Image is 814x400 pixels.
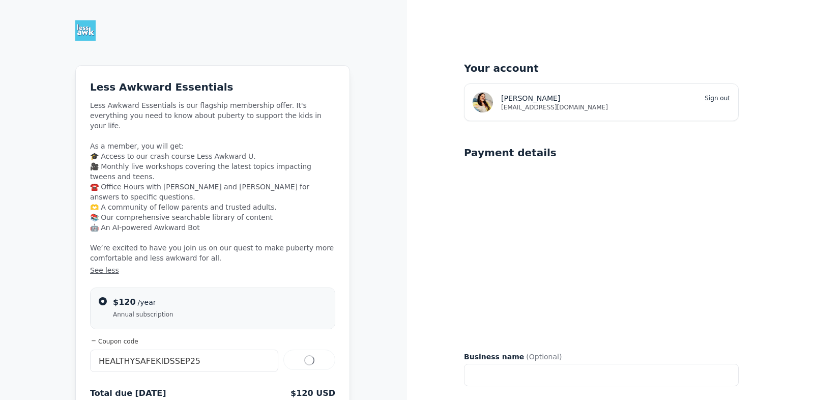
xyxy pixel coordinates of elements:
[90,388,166,398] span: Total due [DATE]
[90,81,233,93] span: Less Awkward Essentials
[98,338,138,345] span: Coupon code
[501,103,730,111] span: [EMAIL_ADDRESS][DOMAIN_NAME]
[138,298,156,306] span: /year
[464,352,524,362] span: Business name
[99,297,107,305] input: $120/yearAnnual subscription
[290,388,335,398] span: $120 USD
[705,95,730,102] a: Sign out
[90,337,335,346] button: Coupon code
[464,61,739,75] h5: Your account
[464,146,557,160] h5: Payment details
[526,352,562,362] span: (Optional)
[113,297,136,307] span: $120
[113,310,173,319] span: Annual subscription
[90,100,335,275] span: Less Awkward Essentials is our flagship membership offer. It's everything you need to know about ...
[90,265,335,275] button: See less
[501,93,560,103] span: [PERSON_NAME]
[462,166,741,344] iframe: Secure payment input frame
